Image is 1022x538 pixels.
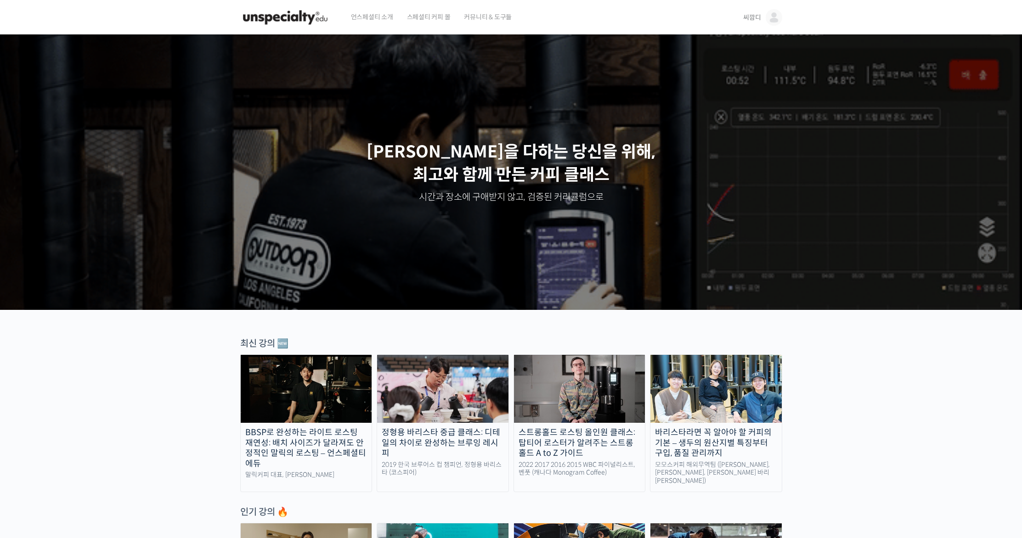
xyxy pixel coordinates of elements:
img: malic-roasting-class_course-thumbnail.jpg [241,355,372,423]
a: BBSP로 완성하는 라이트 로스팅 재연성: 배치 사이즈가 달라져도 안정적인 말릭의 로스팅 – 언스페셜티 에듀 말릭커피 대표, [PERSON_NAME] [240,354,373,492]
p: 시간과 장소에 구애받지 않고, 검증된 커리큘럼으로 [9,191,1013,204]
div: 스트롱홀드 로스팅 올인원 클래스: 탑티어 로스터가 알려주는 스트롱홀드 A to Z 가이드 [514,427,645,459]
img: stronghold-roasting_course-thumbnail.jpg [514,355,645,423]
img: momos_course-thumbnail.jpg [650,355,782,423]
div: 2019 한국 브루어스 컵 챔피언, 정형용 바리스타 (코스피어) [377,461,508,477]
div: 모모스커피 해외무역팀 ([PERSON_NAME], [PERSON_NAME], [PERSON_NAME] 바리[PERSON_NAME]) [650,461,782,485]
div: BBSP로 완성하는 라이트 로스팅 재연성: 배치 사이즈가 달라져도 안정적인 말릭의 로스팅 – 언스페셜티 에듀 [241,427,372,469]
div: 바리스타라면 꼭 알아야 할 커피의 기본 – 생두의 원산지별 특징부터 구입, 품질 관리까지 [650,427,782,459]
div: 최신 강의 🆕 [240,337,782,350]
span: 씨깜디 [743,13,761,22]
div: 말릭커피 대표, [PERSON_NAME] [241,471,372,479]
a: 바리스타라면 꼭 알아야 할 커피의 기본 – 생두의 원산지별 특징부터 구입, 품질 관리까지 모모스커피 해외무역팀 ([PERSON_NAME], [PERSON_NAME], [PER... [650,354,782,492]
div: 정형용 바리스타 중급 클래스: 디테일의 차이로 완성하는 브루잉 레시피 [377,427,508,459]
a: 정형용 바리스타 중급 클래스: 디테일의 차이로 완성하는 브루잉 레시피 2019 한국 브루어스 컵 챔피언, 정형용 바리스타 (코스피어) [377,354,509,492]
a: 스트롱홀드 로스팅 올인원 클래스: 탑티어 로스터가 알려주는 스트롱홀드 A to Z 가이드 2022 2017 2016 2015 WBC 파이널리스트, 벤풋 (캐나다 Monogra... [514,354,646,492]
div: 인기 강의 🔥 [240,506,782,518]
p: [PERSON_NAME]을 다하는 당신을 위해, 최고와 함께 만든 커피 클래스 [9,140,1013,187]
div: 2022 2017 2016 2015 WBC 파이널리스트, 벤풋 (캐나다 Monogram Coffee) [514,461,645,477]
img: advanced-brewing_course-thumbnail.jpeg [377,355,508,423]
